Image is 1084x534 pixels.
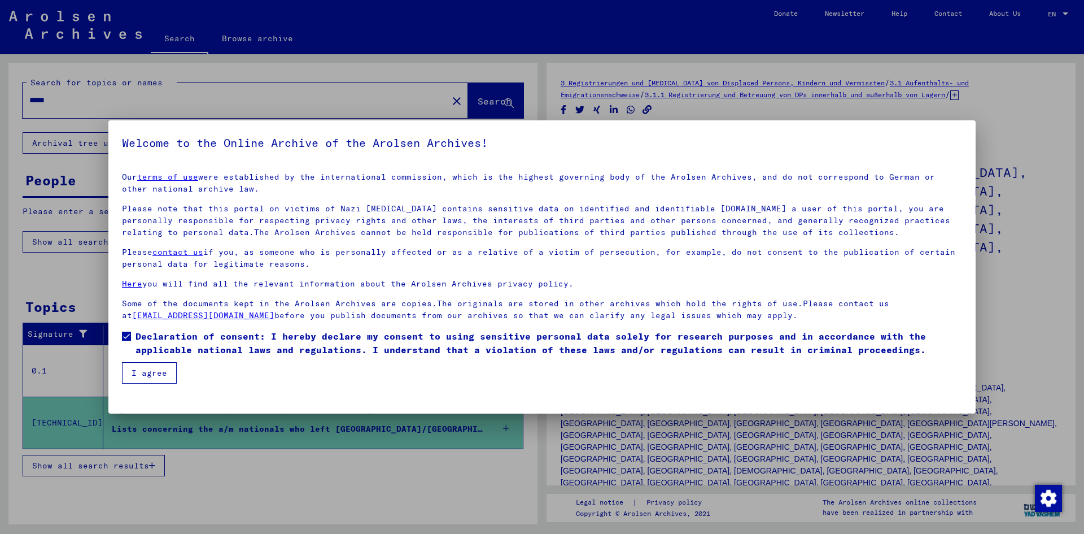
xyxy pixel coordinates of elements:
a: [EMAIL_ADDRESS][DOMAIN_NAME] [132,310,274,320]
img: Change consent [1035,485,1062,512]
p: Please note that this portal on victims of Nazi [MEDICAL_DATA] contains sensitive data on identif... [122,203,962,238]
span: Declaration of consent: I hereby declare my consent to using sensitive personal data solely for r... [135,329,962,357]
a: terms of use [137,172,198,182]
p: Please if you, as someone who is personally affected or as a relative of a victim of persecution,... [122,246,962,270]
p: Some of the documents kept in the Arolsen Archives are copies.The originals are stored in other a... [122,298,962,322]
a: Here [122,279,142,289]
p: you will find all the relevant information about the Arolsen Archives privacy policy. [122,278,962,290]
button: I agree [122,362,177,384]
p: Our were established by the international commission, which is the highest governing body of the ... [122,171,962,195]
h5: Welcome to the Online Archive of the Arolsen Archives! [122,134,962,152]
a: contact us [152,247,203,257]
